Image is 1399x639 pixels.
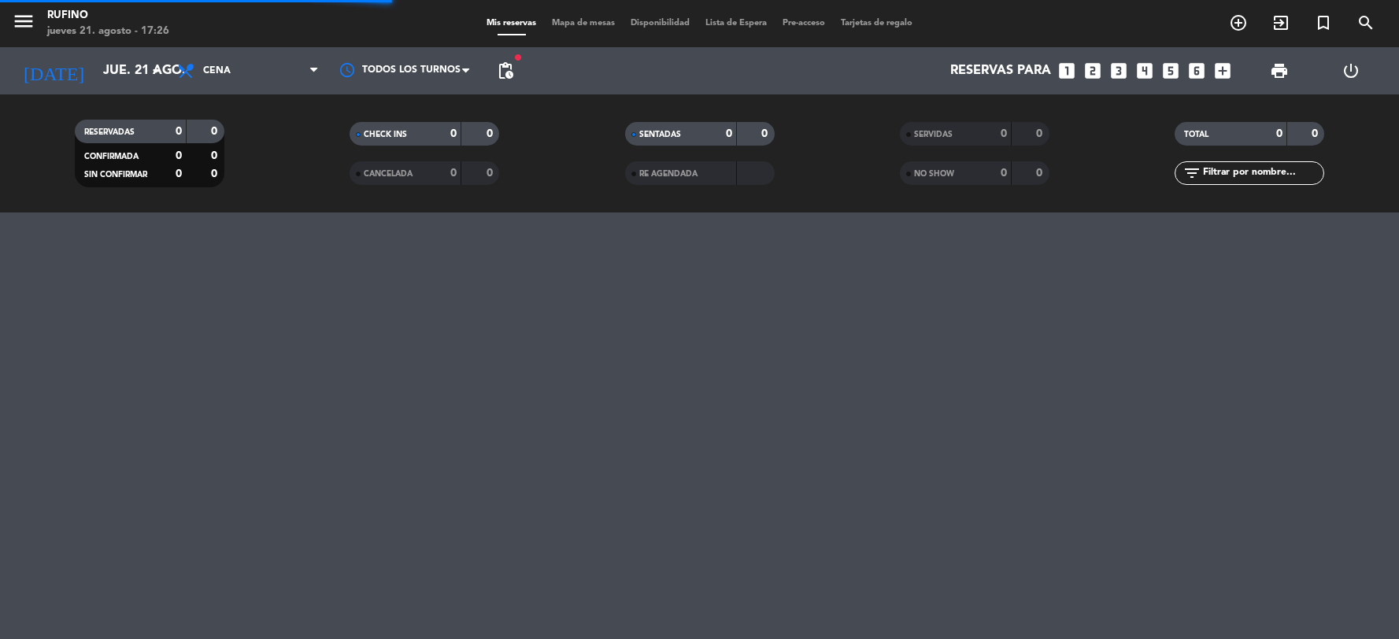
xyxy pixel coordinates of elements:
[1276,128,1282,139] strong: 0
[1057,61,1077,81] i: looks_one
[1229,13,1248,32] i: add_circle_outline
[47,8,169,24] div: Rufino
[1182,164,1201,183] i: filter_list
[211,126,220,137] strong: 0
[1212,61,1233,81] i: add_box
[1036,128,1046,139] strong: 0
[1184,131,1208,139] span: TOTAL
[211,168,220,179] strong: 0
[487,168,496,179] strong: 0
[833,19,920,28] span: Tarjetas de regalo
[47,24,169,39] div: jueves 21. agosto - 17:26
[639,170,698,178] span: RE AGENDADA
[914,131,953,139] span: SERVIDAS
[364,131,407,139] span: CHECK INS
[450,168,457,179] strong: 0
[761,128,771,139] strong: 0
[176,126,182,137] strong: 0
[623,19,698,28] span: Disponibilidad
[1083,61,1103,81] i: looks_two
[12,9,35,39] button: menu
[698,19,775,28] span: Lista de Espera
[950,64,1051,79] span: Reservas para
[1160,61,1181,81] i: looks_5
[914,170,954,178] span: NO SHOW
[775,19,833,28] span: Pre-acceso
[12,9,35,33] i: menu
[1001,128,1007,139] strong: 0
[1314,13,1333,32] i: turned_in_not
[84,171,147,179] span: SIN CONFIRMAR
[1186,61,1207,81] i: looks_6
[84,153,139,161] span: CONFIRMADA
[146,61,165,80] i: arrow_drop_down
[1036,168,1046,179] strong: 0
[496,61,515,80] span: pending_actions
[513,53,523,62] span: fiber_manual_record
[176,168,182,179] strong: 0
[211,150,220,161] strong: 0
[726,128,732,139] strong: 0
[1001,168,1007,179] strong: 0
[203,65,231,76] span: Cena
[1270,61,1289,80] span: print
[450,128,457,139] strong: 0
[176,150,182,161] strong: 0
[487,128,496,139] strong: 0
[1108,61,1129,81] i: looks_3
[1356,13,1375,32] i: search
[479,19,544,28] span: Mis reservas
[1134,61,1155,81] i: looks_4
[1271,13,1290,32] i: exit_to_app
[544,19,623,28] span: Mapa de mesas
[1312,128,1321,139] strong: 0
[639,131,681,139] span: SENTADAS
[364,170,413,178] span: CANCELADA
[12,54,95,88] i: [DATE]
[1316,47,1387,94] div: LOG OUT
[84,128,135,136] span: RESERVADAS
[1201,164,1323,182] input: Filtrar por nombre...
[1342,61,1360,80] i: power_settings_new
